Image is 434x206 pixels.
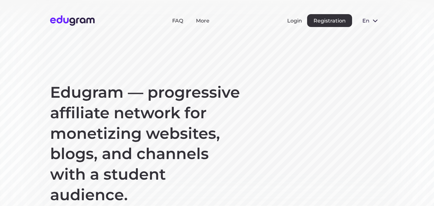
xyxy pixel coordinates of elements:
[357,14,384,27] button: en
[50,15,95,26] img: Edugram Logo
[362,18,369,24] span: en
[50,82,243,205] h1: Edugram — progressive affiliate network for monetizing websites, blogs, and channels with a stude...
[196,18,209,24] a: More
[307,14,352,27] button: Registration
[172,18,183,24] a: FAQ
[287,18,302,24] button: Login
